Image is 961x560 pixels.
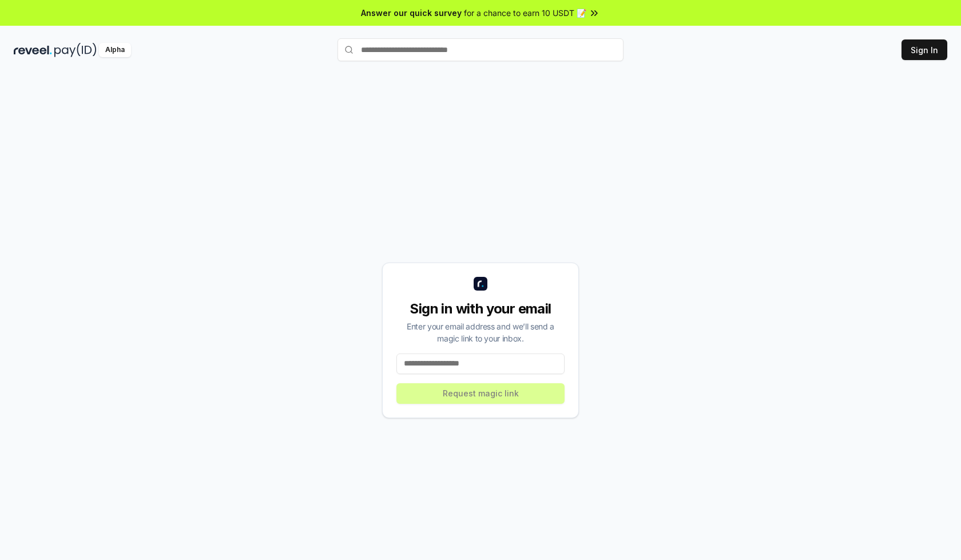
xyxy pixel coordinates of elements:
[54,43,97,57] img: pay_id
[464,7,586,19] span: for a chance to earn 10 USDT 📝
[396,320,565,344] div: Enter your email address and we’ll send a magic link to your inbox.
[396,300,565,318] div: Sign in with your email
[902,39,947,60] button: Sign In
[361,7,462,19] span: Answer our quick survey
[474,277,487,291] img: logo_small
[99,43,131,57] div: Alpha
[14,43,52,57] img: reveel_dark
